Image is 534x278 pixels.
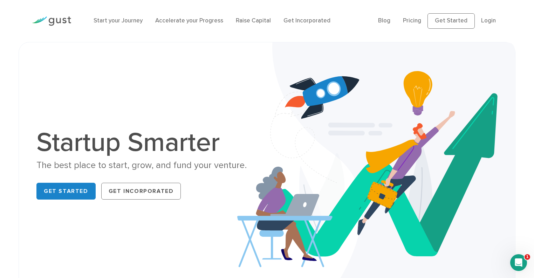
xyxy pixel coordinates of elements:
div: The best place to start, grow, and fund your venture. [36,159,262,172]
a: Login [481,17,496,24]
a: Get Started [427,13,475,29]
h1: Startup Smarter [36,129,262,156]
a: Get Incorporated [101,183,181,200]
a: Get Incorporated [283,17,330,24]
a: Pricing [403,17,421,24]
a: Accelerate your Progress [155,17,223,24]
iframe: Intercom live chat [510,254,527,271]
a: Start your Journey [94,17,143,24]
img: Gust Logo [32,16,71,26]
a: Raise Capital [236,17,271,24]
a: Blog [378,17,390,24]
span: 1 [525,254,530,260]
a: Get Started [36,183,96,200]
